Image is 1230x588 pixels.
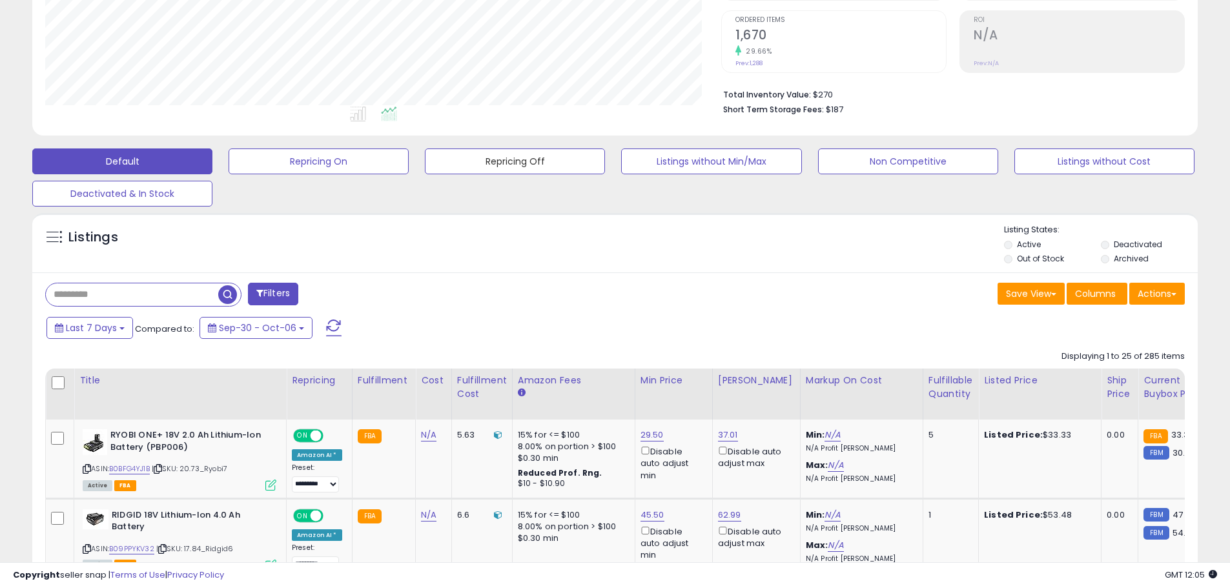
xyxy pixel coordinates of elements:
p: N/A Profit [PERSON_NAME] [806,524,913,533]
div: $10 - $10.90 [518,478,625,489]
button: Save View [998,283,1065,305]
div: 6.6 [457,509,502,521]
div: Amazon Fees [518,374,630,387]
label: Active [1017,239,1041,250]
button: Listings without Min/Max [621,148,801,174]
span: 2025-10-14 12:05 GMT [1165,569,1217,581]
b: Min: [806,509,825,521]
div: Amazon AI * [292,529,342,541]
span: ROI [974,17,1184,24]
a: N/A [828,539,843,552]
small: FBM [1143,446,1169,460]
div: Preset: [292,463,342,492]
div: Disable auto adjust min [641,444,702,482]
div: Fulfillable Quantity [928,374,973,401]
label: Archived [1114,253,1149,264]
button: Listings without Cost [1014,148,1194,174]
div: seller snap | | [13,569,224,582]
span: ON [294,431,311,441]
span: 30.29 [1173,447,1196,459]
div: 1 [928,509,969,521]
div: Disable auto adjust max [718,444,790,469]
div: Disable auto adjust min [641,524,702,562]
b: Short Term Storage Fees: [723,104,824,115]
b: Total Inventory Value: [723,89,811,100]
small: FBA [358,509,382,523]
button: Columns [1067,283,1127,305]
a: N/A [828,459,843,472]
div: ASIN: [83,429,276,489]
p: Listing States: [1004,224,1198,236]
small: Prev: 1,288 [735,59,763,67]
button: Actions [1129,283,1185,305]
button: Repricing On [229,148,409,174]
div: Fulfillment Cost [457,374,507,401]
div: ASIN: [83,509,276,569]
a: N/A [421,509,436,522]
div: 5 [928,429,969,441]
a: B09PPYKV32 [109,543,154,554]
div: Title [79,374,281,387]
a: 45.50 [641,509,664,522]
span: | SKU: 20.73_Ryobi7 [152,463,227,474]
b: Max: [806,459,828,471]
div: Preset: [292,543,342,573]
div: 15% for <= $100 [518,429,625,441]
button: Default [32,148,212,174]
div: $53.48 [984,509,1091,521]
span: Compared to: [135,323,194,335]
span: Last 7 Days [66,321,117,334]
span: ON [294,510,311,521]
p: N/A Profit [PERSON_NAME] [806,444,913,453]
div: Amazon AI * [292,449,342,461]
small: 29.66% [741,46,772,56]
span: 54.99 [1173,527,1196,539]
div: Disable auto adjust max [718,524,790,549]
span: All listings currently available for purchase on Amazon [83,480,112,491]
a: 62.99 [718,509,741,522]
b: Reduced Prof. Rng. [518,467,602,478]
small: FBM [1143,526,1169,540]
button: Filters [248,283,298,305]
a: Terms of Use [110,569,165,581]
a: N/A [421,429,436,441]
a: Privacy Policy [167,569,224,581]
b: Min: [806,429,825,441]
a: 29.50 [641,429,664,441]
small: Prev: N/A [974,59,999,67]
div: $0.30 min [518,452,625,464]
label: Out of Stock [1017,253,1064,264]
b: RIDGID 18V Lithium-Ion 4.0 Ah Battery [112,509,269,536]
button: Repricing Off [425,148,605,174]
h2: N/A [974,28,1184,45]
strong: Copyright [13,569,60,581]
span: OFF [322,431,342,441]
span: Columns [1075,287,1116,300]
span: $187 [826,103,843,116]
h5: Listings [68,228,118,247]
a: 37.01 [718,429,738,441]
p: N/A Profit [PERSON_NAME] [806,474,913,483]
a: B0BFG4YJ1B [109,463,150,474]
div: $0.30 min [518,532,625,544]
button: Sep-30 - Oct-06 [200,317,313,339]
button: Last 7 Days [46,317,133,339]
b: RYOBI ONE+ 18V 2.0 Ah Lithium-Ion Battery (PBP006) [110,429,267,456]
div: 8.00% on portion > $100 [518,441,625,452]
div: Markup on Cost [806,374,917,387]
li: $270 [723,86,1175,101]
small: Amazon Fees. [518,387,526,399]
div: Ship Price [1107,374,1133,401]
b: Max: [806,539,828,551]
small: FBA [358,429,382,443]
div: Cost [421,374,446,387]
small: FBA [1143,429,1167,443]
b: Listed Price: [984,429,1043,441]
h2: 1,670 [735,28,946,45]
label: Deactivated [1114,239,1162,250]
button: Non Competitive [818,148,998,174]
div: Min Price [641,374,707,387]
div: [PERSON_NAME] [718,374,795,387]
a: N/A [825,429,840,441]
span: 47 [1173,509,1183,521]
